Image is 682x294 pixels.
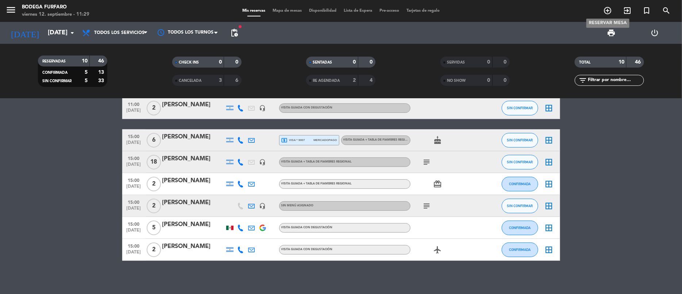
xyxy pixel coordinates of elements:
[281,160,352,163] span: VISITA GUIADA + TABLA DE FIAMBRES REGIONAL
[281,137,288,144] i: local_atm
[502,199,538,213] button: SIN CONFIRMAR
[488,60,490,65] strong: 0
[579,61,590,64] span: TOTAL
[502,243,538,257] button: CONFIRMADA
[125,206,143,214] span: [DATE]
[238,24,242,29] span: fiber_manual_record
[281,226,333,229] span: VISITA GUIADA CON DEGUSTACIÓN
[162,242,224,251] div: [PERSON_NAME]
[545,202,554,210] i: border_all
[507,138,533,142] span: SIN CONFIRMAR
[507,160,533,164] span: SIN CONFIRMAR
[162,100,224,110] div: [PERSON_NAME]
[98,58,105,64] strong: 46
[281,248,333,251] span: VISITA GUIADA CON DEGUSTACIÓN
[545,158,554,167] i: border_all
[545,180,554,188] i: border_all
[607,28,616,37] span: print
[423,158,431,167] i: subject
[313,79,340,83] span: RE AGENDADA
[403,9,443,13] span: Tarjetas de regalo
[125,228,143,236] span: [DATE]
[125,198,143,206] span: 15:00
[340,9,376,13] span: Lista de Espera
[147,243,161,257] span: 2
[85,70,88,75] strong: 5
[370,78,374,83] strong: 4
[633,22,677,44] div: LOG OUT
[239,9,269,13] span: Mis reservas
[313,138,337,142] span: mercadopago
[147,101,161,115] span: 2
[125,154,143,162] span: 15:00
[125,132,143,140] span: 15:00
[586,19,629,28] div: RESERVAR MESA
[162,176,224,186] div: [PERSON_NAME]
[281,182,352,185] span: VISITA GUIADA + TABLA DE FIAMBRES REGIONAL
[42,79,72,83] span: SIN CONFIRMAR
[98,70,105,75] strong: 13
[281,204,314,207] span: Sin menú asignado
[502,133,538,148] button: SIN CONFIRMAR
[434,180,442,188] i: card_giftcard
[259,225,266,231] img: google-logo.png
[507,106,533,110] span: SIN CONFIRMAR
[623,6,632,15] i: exit_to_app
[82,58,88,64] strong: 10
[147,199,161,213] span: 2
[147,177,161,191] span: 2
[179,61,199,64] span: CHECK INS
[219,78,222,83] strong: 3
[447,61,465,64] span: SERVIDAS
[42,71,68,75] span: CONFIRMADA
[502,101,538,115] button: SIN CONFIRMAR
[504,78,508,83] strong: 0
[230,28,239,37] span: pending_actions
[281,106,333,109] span: VISITA GUIADA CON DEGUSTACIÓN
[22,11,89,18] div: viernes 12. septiembre - 11:29
[5,4,16,18] button: menu
[219,60,222,65] strong: 0
[125,140,143,149] span: [DATE]
[502,155,538,169] button: SIN CONFIRMAR
[259,105,266,111] i: headset_mic
[643,6,651,15] i: turned_in_not
[603,6,612,15] i: add_circle_outline
[162,132,224,142] div: [PERSON_NAME]
[42,60,66,63] span: RESERVADAS
[281,137,305,144] span: visa * 9007
[353,60,356,65] strong: 0
[545,245,554,254] i: border_all
[305,9,340,13] span: Disponibilidad
[125,241,143,250] span: 15:00
[507,204,533,208] span: SIN CONFIRMAR
[125,100,143,108] span: 11:00
[353,78,356,83] strong: 2
[502,221,538,235] button: CONFIRMADA
[162,220,224,229] div: [PERSON_NAME]
[68,28,77,37] i: arrow_drop_down
[376,9,403,13] span: Pre-acceso
[125,219,143,228] span: 15:00
[587,76,644,84] input: Filtrar por nombre...
[5,4,16,15] i: menu
[162,198,224,207] div: [PERSON_NAME]
[147,221,161,235] span: 5
[370,60,374,65] strong: 0
[125,162,143,171] span: [DATE]
[235,78,240,83] strong: 6
[162,154,224,164] div: [PERSON_NAME]
[504,60,508,65] strong: 0
[147,155,161,169] span: 18
[125,176,143,184] span: 15:00
[434,136,442,145] i: cake
[125,108,143,117] span: [DATE]
[434,245,442,254] i: airplanemode_active
[269,9,305,13] span: Mapa de mesas
[343,138,414,141] span: VISITA GUIADA + TABLA DE FIAMBRES REGIONAL
[545,104,554,112] i: border_all
[235,60,240,65] strong: 0
[179,79,201,83] span: CANCELADA
[635,60,643,65] strong: 46
[22,4,89,11] div: Bodega Furfaro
